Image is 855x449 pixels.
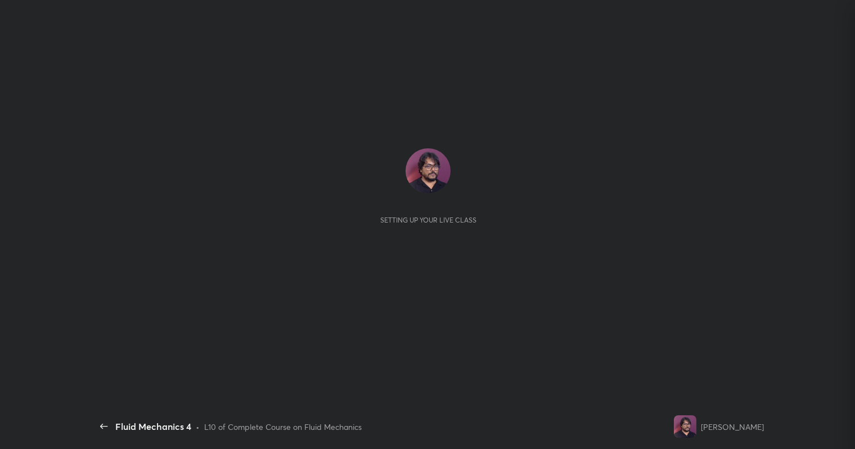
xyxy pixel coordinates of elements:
div: Setting up your live class [380,216,476,224]
div: L10 of Complete Course on Fluid Mechanics [204,421,362,433]
div: Fluid Mechanics 4 [115,420,191,433]
div: • [196,421,200,433]
div: [PERSON_NAME] [701,421,764,433]
img: dad207272b49412e93189b41c1133cff.jpg [674,415,696,438]
img: dad207272b49412e93189b41c1133cff.jpg [406,148,451,193]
